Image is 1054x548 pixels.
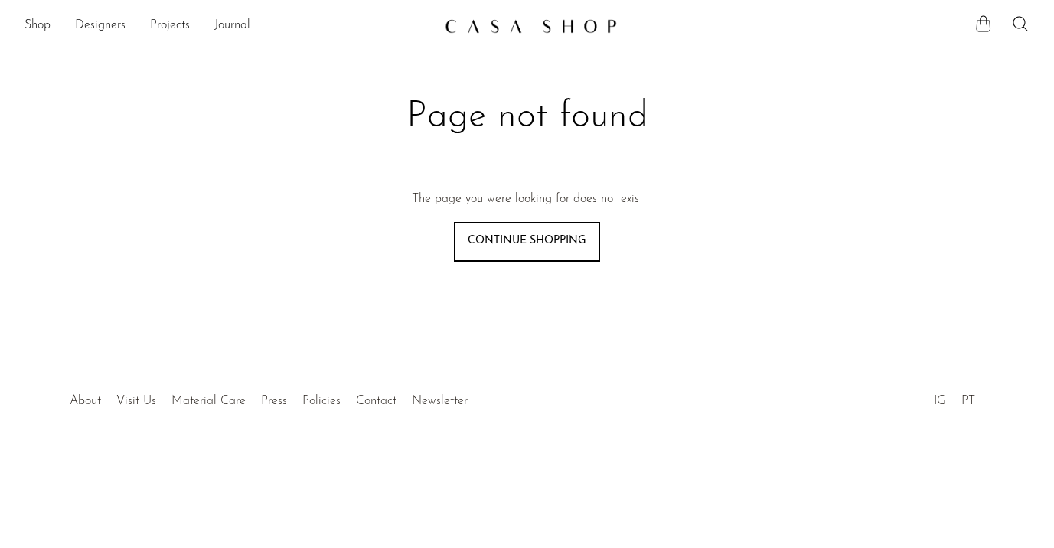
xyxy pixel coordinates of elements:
[412,190,643,210] p: The page you were looking for does not exist
[302,395,341,407] a: Policies
[75,16,126,36] a: Designers
[62,383,475,412] ul: Quick links
[150,16,190,36] a: Projects
[934,395,946,407] a: IG
[116,395,156,407] a: Visit Us
[70,395,101,407] a: About
[926,383,983,412] ul: Social Medias
[24,13,432,39] nav: Desktop navigation
[214,16,250,36] a: Journal
[261,395,287,407] a: Press
[356,395,396,407] a: Contact
[24,16,51,36] a: Shop
[284,93,771,141] h1: Page not found
[171,395,246,407] a: Material Care
[961,395,975,407] a: PT
[454,222,600,262] a: Continue shopping
[24,13,432,39] ul: NEW HEADER MENU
